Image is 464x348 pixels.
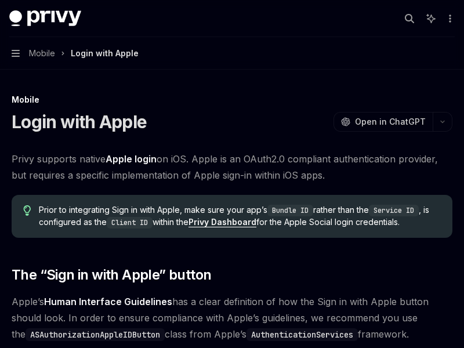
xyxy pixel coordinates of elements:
code: AuthenticationServices [246,328,358,341]
code: Bundle ID [267,205,313,216]
button: Open in ChatGPT [333,112,433,132]
span: Prior to integrating Sign in with Apple, make sure your app’s rather than the , is configured as ... [39,204,441,229]
code: Client ID [107,217,153,229]
span: Mobile [29,46,55,60]
img: dark logo [9,10,81,27]
span: Privy supports native on iOS. Apple is an OAuth2.0 compliant authentication provider, but require... [12,151,452,183]
a: Human Interface Guidelines [44,296,172,308]
code: Service ID [369,205,419,216]
button: More actions [443,10,455,27]
code: ASAuthorizationAppleIDButton [26,328,165,341]
div: Mobile [12,94,452,106]
svg: Tip [23,205,31,216]
div: Login with Apple [71,46,139,60]
a: Privy Dashboard [188,217,256,227]
a: Apple login [106,153,157,165]
span: Open in ChatGPT [355,116,426,128]
span: The “Sign in with Apple” button [12,266,211,284]
span: Apple’s has a clear definition of how the Sign in with Apple button should look. In order to ensu... [12,293,452,342]
h1: Login with Apple [12,111,147,132]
